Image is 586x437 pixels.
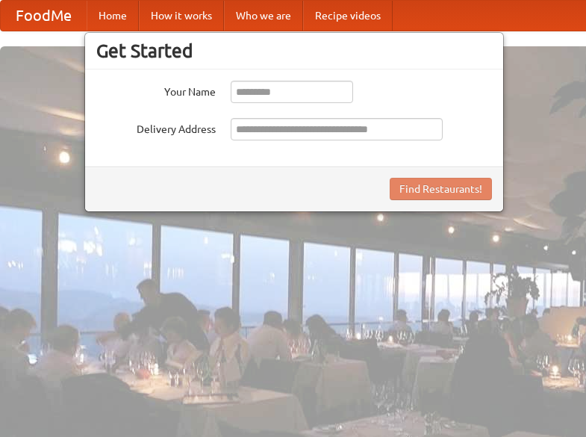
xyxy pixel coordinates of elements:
[87,1,139,31] a: Home
[96,81,216,99] label: Your Name
[390,178,492,200] button: Find Restaurants!
[224,1,303,31] a: Who we are
[1,1,87,31] a: FoodMe
[139,1,224,31] a: How it works
[96,118,216,137] label: Delivery Address
[303,1,393,31] a: Recipe videos
[96,40,492,62] h3: Get Started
